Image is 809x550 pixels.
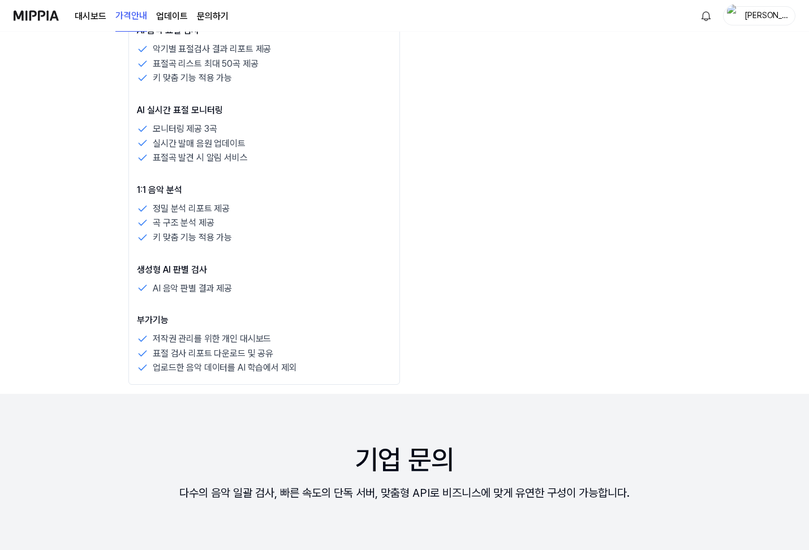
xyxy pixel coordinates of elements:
[153,42,271,57] p: 악기별 표절검사 결과 리포트 제공
[153,332,271,346] p: 저작권 관리를 위한 개인 대시보드
[197,10,229,23] a: 문의하기
[156,10,188,23] a: 업데이트
[115,1,147,32] a: 가격안내
[179,484,630,501] div: 다수의 음악 일괄 검사, 빠른 속도의 단독 서버, 맞춤형 API로 비즈니스에 맞게 유연한 구성이 가능합니다.
[153,216,214,230] p: 곡 구조 분석 제공
[153,281,232,296] p: AI 음악 판별 결과 제공
[723,6,795,25] button: profile[PERSON_NAME]
[153,360,296,375] p: 업로드한 음악 데이터를 AI 학습에서 제외
[137,313,391,327] p: 부가기능
[137,183,391,197] p: 1:1 음악 분석
[137,263,391,277] p: 생성형 AI 판별 검사
[153,230,232,245] p: 키 맞춤 기능 적용 가능
[744,9,788,22] div: [PERSON_NAME]
[153,57,258,71] p: 표절곡 리스트 최대 50곡 제공
[153,151,248,165] p: 표절곡 발견 시 알림 서비스
[153,346,273,361] p: 표절 검사 리포트 다운로드 및 공유
[355,439,454,480] div: 기업 문의
[699,9,713,23] img: 알림
[153,122,217,136] p: 모니터링 제공 3곡
[153,71,232,85] p: 키 맞춤 기능 적용 가능
[137,104,391,117] p: AI 실시간 표절 모니터링
[727,5,741,27] img: profile
[153,201,230,216] p: 정밀 분석 리포트 제공
[153,136,246,151] p: 실시간 발매 음원 업데이트
[75,10,106,23] a: 대시보드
